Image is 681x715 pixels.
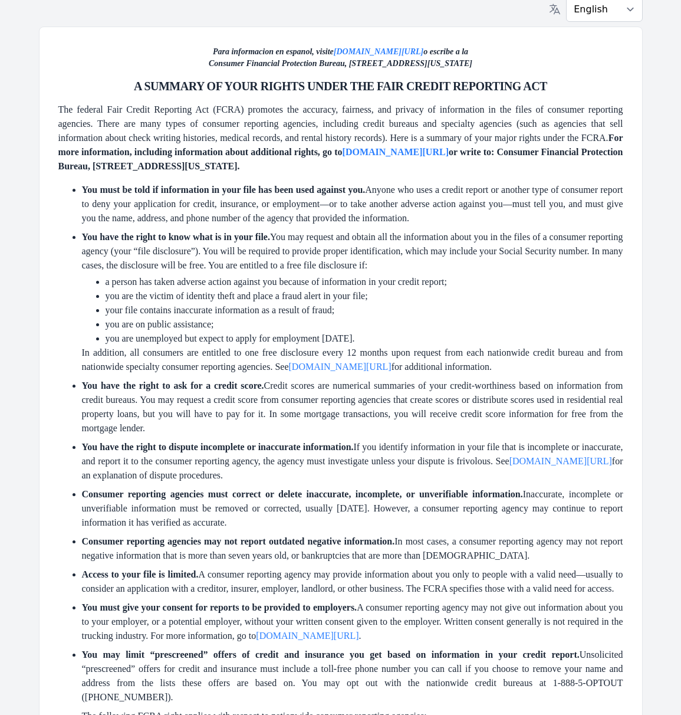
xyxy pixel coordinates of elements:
[106,289,623,303] li: you are the victim of identity theft and place a fraud alert in your file;
[82,442,354,452] strong: You have the right to dispute incomplete or inaccurate information.
[82,487,623,530] li: Inaccurate, incomplete or unverifiable information must be removed or corrected, usually [DATE]. ...
[82,379,623,435] li: Credit scores are numerical summaries of your credit-worthiness based on information from credit ...
[58,133,623,171] strong: For more information, including information about additional rights, go to or write to: Consumer ...
[509,456,612,466] a: [DOMAIN_NAME][URL]
[82,232,270,242] strong: You have the right to know what is in your file.
[106,275,623,289] li: a person has taken adverse action against you because of information in your credit report;
[343,147,449,157] a: [DOMAIN_NAME][URL]
[334,47,423,56] a: [DOMAIN_NAME][URL]
[58,103,623,173] p: The federal Fair Credit Reporting Act (FCRA) promotes the accuracy, fairness, and privacy of info...
[82,489,523,499] strong: Consumer reporting agencies must correct or delete inaccurate, incomplete, or unverifiable inform...
[256,631,358,641] a: [DOMAIN_NAME][URL]
[82,536,395,546] strong: Consumer reporting agencies may not report outdated negative information.
[58,79,623,93] span: A SUMMARY OF YOUR RIGHTS UNDER THE FAIR CREDIT REPORTING ACT
[82,534,623,563] li: In most cases, a consumer reporting agency may not report negative information that is more than ...
[82,568,623,596] li: A consumer reporting agency may provide information about you only to people with a valid need—us...
[82,648,623,704] li: Unsolicited “prescreened” offers for credit and insurance must include a toll-free phone number y...
[82,346,623,374] p: In addition, all consumers are entitled to one free disclosure every 12 months upon request from ...
[82,601,623,643] li: A consumer reporting agency may not give out information about you to your employer, or a potenti...
[82,381,264,391] strong: You have the right to ask for a credit score.
[82,650,580,660] strong: You may limit “prescreened” offers of credit and insurance you get based on information in your c...
[82,602,357,612] strong: You must give your consent for reports to be provided to employers.
[58,46,623,70] span: Para informacion en espanol, visite o escribe a la Consumer Financial Protection Bureau, [STREET_...
[82,440,623,483] li: If you identify information in your file that is incomplete or inaccurate, and report it to the c...
[82,569,199,579] strong: Access to your file is limited.
[106,317,623,332] li: you are on public assistance;
[82,185,366,195] strong: You must be told if information in your file has been used against you.
[82,230,623,374] li: You may request and obtain all the information about you in the files of a consumer reporting age...
[106,332,623,346] li: you are unemployed but expect to apply for employment [DATE].
[106,303,623,317] li: your file contains inaccurate information as a result of fraud;
[82,183,623,225] li: Anyone who uses a credit report or another type of consumer report to deny your application for c...
[289,362,392,372] a: [DOMAIN_NAME][URL]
